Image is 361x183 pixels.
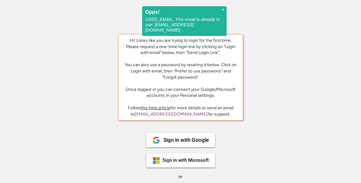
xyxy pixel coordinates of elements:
[123,37,238,99] div: Hi! Looks like you are trying to login for the first time. Please request a one-time login link b...
[153,136,160,144] img: 1024px-Google__G__Logo.svg.png
[123,105,238,117] div: Follow for more details or send an email to for support.
[153,157,160,164] img: ms-symbollockup_mssymbol_19.png
[163,137,209,143] div: Sign in with Google
[163,158,209,163] div: Sign in with Microsoft
[141,105,170,111] a: this help article
[145,17,223,33] p: USED_EMAIL. This email is already in use: [EMAIL_ADDRESS][DOMAIN_NAME]
[178,174,183,180] div: or
[135,111,208,117] a: [EMAIL_ADDRESS][DOMAIN_NAME]
[145,9,223,15] h2: Opps!
[222,7,224,12] span: ×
